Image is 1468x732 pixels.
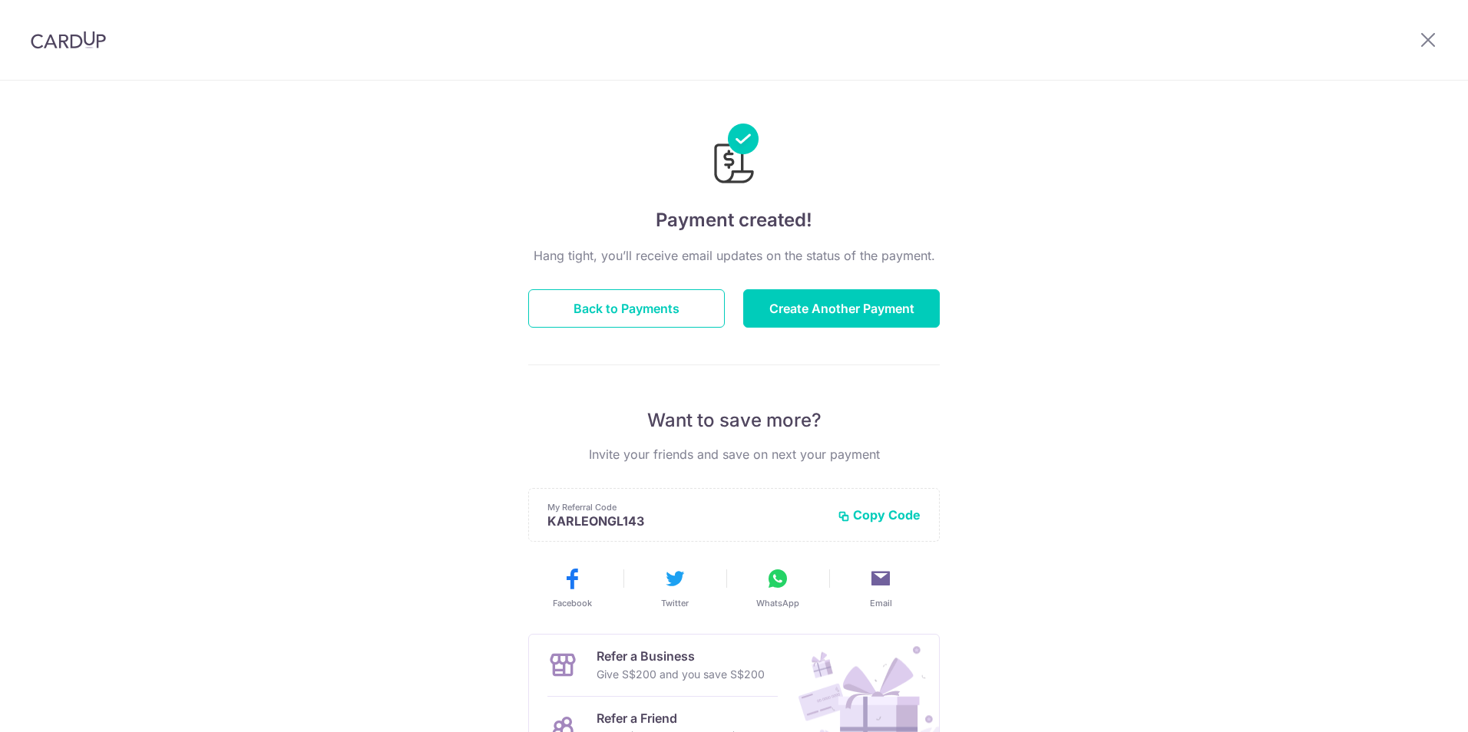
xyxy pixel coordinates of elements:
[630,566,720,609] button: Twitter
[527,566,617,609] button: Facebook
[547,513,825,529] p: KARLEONGL143
[528,206,940,234] h4: Payment created!
[732,566,823,609] button: WhatsApp
[528,408,940,433] p: Want to save more?
[597,665,765,684] p: Give S$200 and you save S$200
[597,709,751,727] p: Refer a Friend
[528,445,940,463] p: Invite your friends and save on next your payment
[835,566,926,609] button: Email
[838,507,921,523] button: Copy Code
[756,597,799,609] span: WhatsApp
[31,31,106,49] img: CardUp
[597,647,765,665] p: Refer a Business
[528,289,725,328] button: Back to Payments
[553,597,592,609] span: Facebook
[661,597,689,609] span: Twitter
[709,124,759,188] img: Payments
[528,246,940,265] p: Hang tight, you’ll receive email updates on the status of the payment.
[743,289,940,328] button: Create Another Payment
[870,597,892,609] span: Email
[547,501,825,513] p: My Referral Code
